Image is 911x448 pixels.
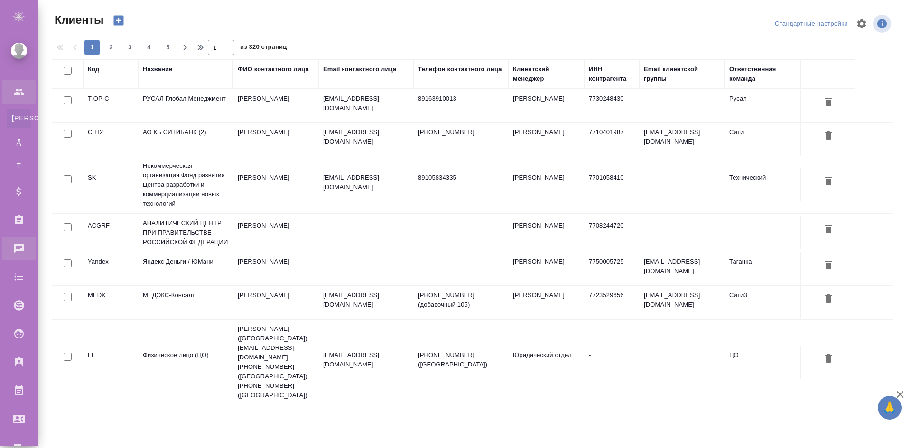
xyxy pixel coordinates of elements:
[820,291,837,308] button: Удалить
[882,398,898,418] span: 🙏
[639,123,725,156] td: [EMAIL_ADDRESS][DOMAIN_NAME]
[820,173,837,191] button: Удалить
[103,43,119,52] span: 2
[850,12,873,35] span: Настроить таблицу
[7,132,31,151] a: Д
[138,286,233,319] td: МЕДЭКС-Консалт
[725,123,800,156] td: Сити
[233,89,318,122] td: [PERSON_NAME]
[725,286,800,319] td: Сити3
[508,168,584,201] td: [PERSON_NAME]
[589,64,634,83] div: ИНН контрагента
[725,346,800,379] td: ЦО
[513,64,579,83] div: Клиентский менеджер
[238,64,309,74] div: ФИО контактного лица
[141,43,157,52] span: 4
[52,12,103,27] span: Клиенты
[639,286,725,319] td: [EMAIL_ADDRESS][DOMAIN_NAME]
[7,109,31,128] a: [PERSON_NAME]
[508,89,584,122] td: [PERSON_NAME]
[7,156,31,175] a: Т
[83,168,138,201] td: SK
[729,64,796,83] div: Ответственная команда
[233,320,318,405] td: [PERSON_NAME] ([GEOGRAPHIC_DATA]) [EMAIL_ADDRESS][DOMAIN_NAME] [PHONE_NUMBER] ([GEOGRAPHIC_DATA])...
[233,286,318,319] td: [PERSON_NAME]
[138,123,233,156] td: АО КБ СИТИБАНК (2)
[873,15,893,33] span: Посмотреть информацию
[240,41,287,55] span: из 320 страниц
[122,43,138,52] span: 3
[83,123,138,156] td: CITI2
[508,252,584,285] td: [PERSON_NAME]
[820,128,837,145] button: Удалить
[323,94,409,113] p: [EMAIL_ADDRESS][DOMAIN_NAME]
[138,346,233,379] td: Физическое лицо (ЦО)
[820,94,837,111] button: Удалить
[820,257,837,274] button: Удалить
[584,216,639,249] td: 7708244720
[138,89,233,122] td: РУСАЛ Глобал Менеджмент
[138,214,233,252] td: АНАЛИТИЧЕСКИЙ ЦЕНТР ПРИ ПРАВИТЕЛЬСТВЕ РОССИЙСКОЙ ФЕДЕРАЦИИ
[639,252,725,285] td: [EMAIL_ADDRESS][DOMAIN_NAME]
[418,64,502,74] div: Телефон контактного лица
[508,346,584,379] td: Юридический отдел
[508,216,584,249] td: [PERSON_NAME]
[83,286,138,319] td: MEDK
[233,123,318,156] td: [PERSON_NAME]
[83,346,138,379] td: FL
[138,252,233,285] td: Яндекс Деньги / ЮМани
[103,40,119,55] button: 2
[12,161,26,170] span: Т
[584,346,639,379] td: -
[508,123,584,156] td: [PERSON_NAME]
[88,64,99,74] div: Код
[138,156,233,213] td: Некоммерческая организация Фонд развития Центра разработки и коммерциализации новых технологий
[725,168,800,201] td: Технический
[143,64,172,74] div: Название
[83,216,138,249] td: ACGRF
[584,252,639,285] td: 7750005725
[418,173,503,183] p: 89105834335
[418,94,503,103] p: 89163910013
[323,350,409,369] p: [EMAIL_ADDRESS][DOMAIN_NAME]
[233,252,318,285] td: [PERSON_NAME]
[83,252,138,285] td: Yandex
[584,168,639,201] td: 7701058410
[323,291,409,310] p: [EMAIL_ADDRESS][DOMAIN_NAME]
[83,89,138,122] td: T-OP-C
[644,64,720,83] div: Email клиентской группы
[820,221,837,238] button: Удалить
[508,286,584,319] td: [PERSON_NAME]
[820,350,837,368] button: Удалить
[725,252,800,285] td: Таганка
[141,40,157,55] button: 4
[418,128,503,137] p: [PHONE_NUMBER]
[725,89,800,122] td: Русал
[323,128,409,146] p: [EMAIL_ADDRESS][DOMAIN_NAME]
[233,168,318,201] td: [PERSON_NAME]
[122,40,138,55] button: 3
[418,350,503,369] p: [PHONE_NUMBER] ([GEOGRAPHIC_DATA])
[323,64,396,74] div: Email контактного лица
[584,123,639,156] td: 7710401987
[323,173,409,192] p: [EMAIL_ADDRESS][DOMAIN_NAME]
[584,286,639,319] td: 7723529656
[12,113,26,123] span: [PERSON_NAME]
[160,40,176,55] button: 5
[584,89,639,122] td: 7730248430
[107,12,130,28] button: Создать
[772,17,850,31] div: split button
[233,216,318,249] td: [PERSON_NAME]
[12,137,26,146] span: Д
[878,396,902,420] button: 🙏
[160,43,176,52] span: 5
[418,291,503,310] p: [PHONE_NUMBER] (добавочный 105)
